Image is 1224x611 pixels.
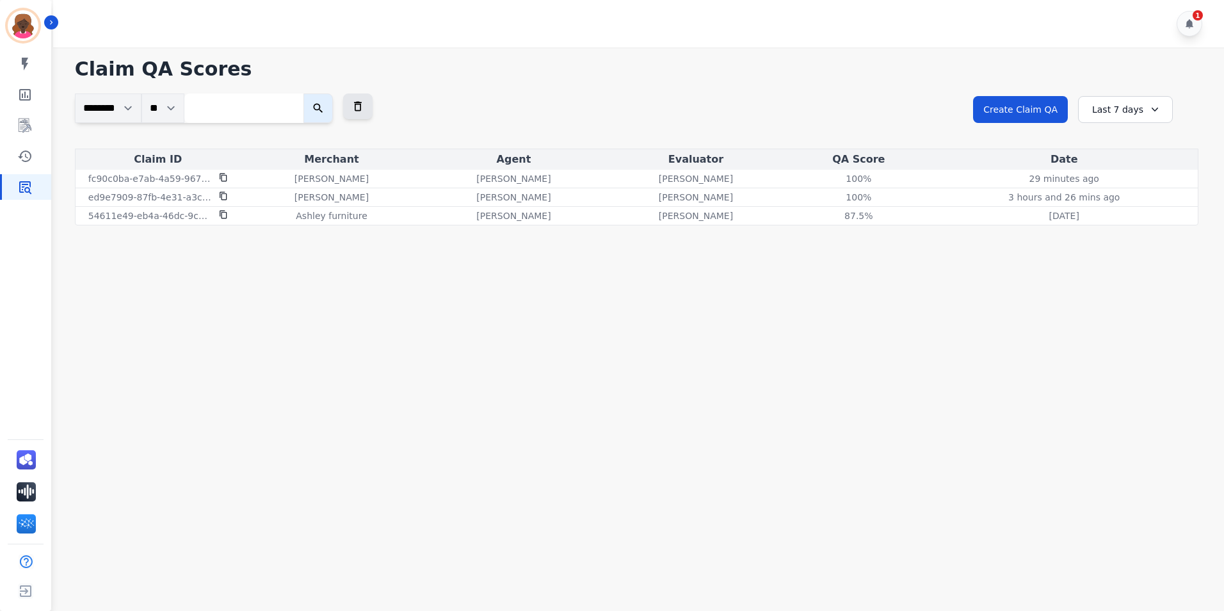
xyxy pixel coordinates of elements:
div: 1 [1193,10,1203,20]
div: QA Score [789,152,928,167]
p: [PERSON_NAME] [476,172,551,185]
p: fc90c0ba-e7ab-4a59-9671-70ba3901e230 [88,172,211,185]
div: 100% [830,191,887,204]
div: Evaluator [608,152,784,167]
p: Ashley furniture [296,209,367,222]
div: 87.5% [830,209,887,222]
div: Claim ID [78,152,238,167]
p: 54611e49-eb4a-46dc-9c6b-3342115a6d4e [88,209,211,222]
p: [PERSON_NAME] [659,172,733,185]
div: Agent [425,152,602,167]
div: Date [933,152,1195,167]
p: [PERSON_NAME] [294,191,369,204]
div: Last 7 days [1078,96,1173,123]
p: [PERSON_NAME] [476,191,551,204]
button: Create Claim QA [973,96,1068,123]
p: [PERSON_NAME] [659,209,733,222]
p: [PERSON_NAME] [659,191,733,204]
p: 29 minutes ago [1029,172,1099,185]
div: 100% [830,172,887,185]
div: Merchant [243,152,420,167]
p: ed9e7909-87fb-4e31-a3c3-ddb1c4600f70 [88,191,211,204]
img: Bordered avatar [8,10,38,41]
p: [PERSON_NAME] [476,209,551,222]
p: [PERSON_NAME] [294,172,369,185]
h1: Claim QA Scores [75,58,1198,81]
p: 3 hours and 26 mins ago [1008,191,1120,204]
p: [DATE] [1049,209,1079,222]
